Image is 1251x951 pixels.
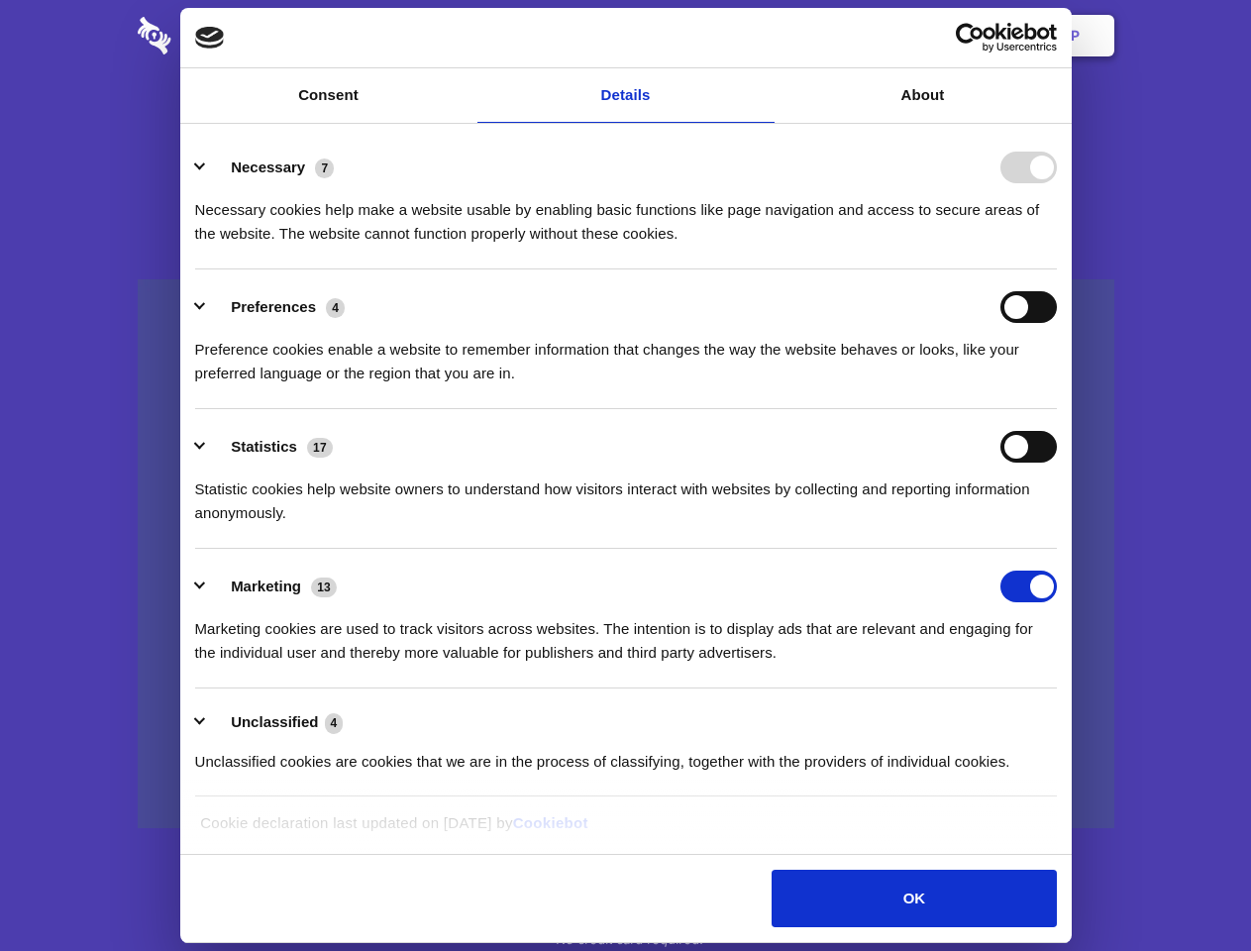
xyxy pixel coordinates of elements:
h1: Eliminate Slack Data Loss. [138,89,1114,160]
span: 17 [307,438,333,458]
a: Wistia video thumbnail [138,279,1114,829]
a: Details [477,68,775,123]
div: Preference cookies enable a website to remember information that changes the way the website beha... [195,323,1057,385]
button: Unclassified (4) [195,710,356,735]
div: Marketing cookies are used to track visitors across websites. The intention is to display ads tha... [195,602,1057,665]
a: Pricing [581,5,668,66]
span: 4 [325,713,344,733]
a: Usercentrics Cookiebot - opens in a new window [884,23,1057,53]
label: Necessary [231,158,305,175]
button: OK [772,870,1056,927]
a: About [775,68,1072,123]
span: 13 [311,578,337,597]
a: Cookiebot [513,814,588,831]
button: Marketing (13) [195,571,350,602]
div: Necessary cookies help make a website usable by enabling basic functions like page navigation and... [195,183,1057,246]
div: Cookie declaration last updated on [DATE] by [185,811,1066,850]
iframe: Drift Widget Chat Controller [1152,852,1227,927]
button: Necessary (7) [195,152,347,183]
div: Unclassified cookies are cookies that we are in the process of classifying, together with the pro... [195,735,1057,774]
button: Statistics (17) [195,431,346,463]
h4: Auto-redaction of sensitive data, encrypted data sharing and self-destructing private chats. Shar... [138,180,1114,246]
label: Statistics [231,438,297,455]
span: 4 [326,298,345,318]
span: 7 [315,158,334,178]
img: logo-wordmark-white-trans-d4663122ce5f474addd5e946df7df03e33cb6a1c49d2221995e7729f52c070b2.svg [138,17,307,54]
div: Statistic cookies help website owners to understand how visitors interact with websites by collec... [195,463,1057,525]
img: logo [195,27,225,49]
label: Marketing [231,578,301,594]
a: Contact [803,5,894,66]
a: Login [898,5,985,66]
a: Consent [180,68,477,123]
button: Preferences (4) [195,291,358,323]
label: Preferences [231,298,316,315]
